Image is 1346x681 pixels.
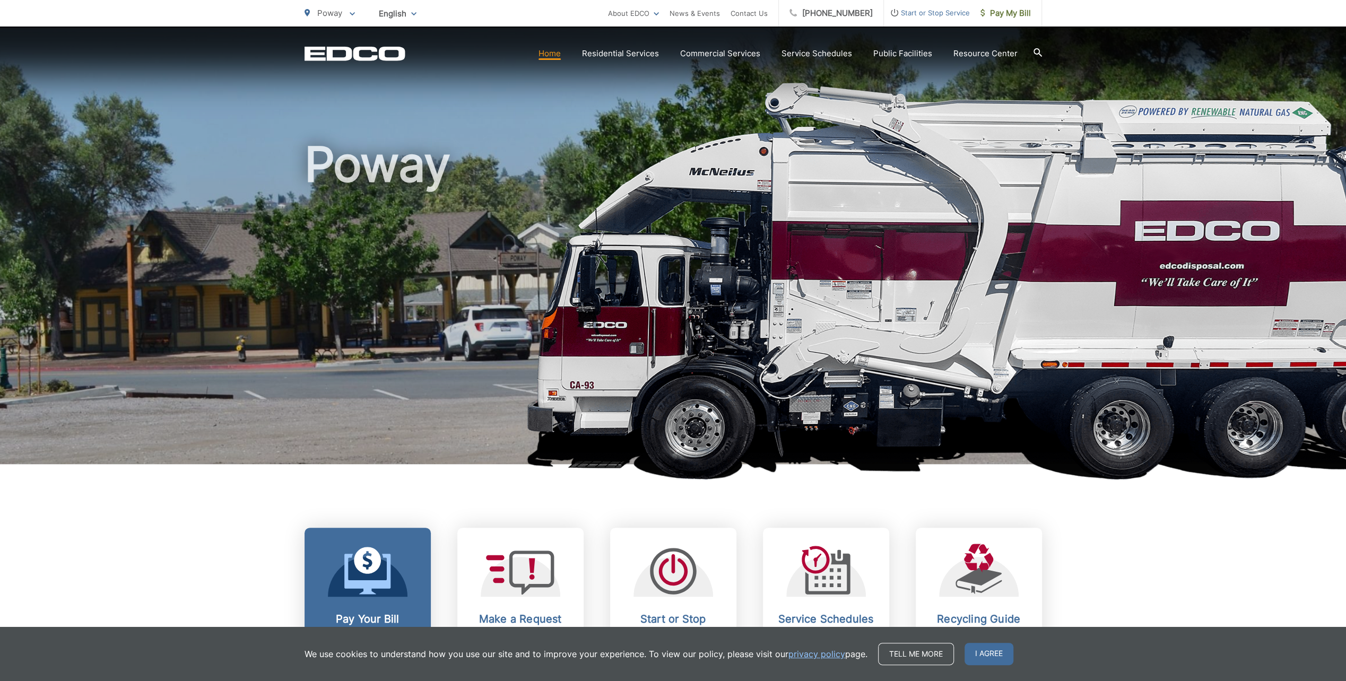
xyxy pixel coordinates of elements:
[468,613,573,625] h2: Make a Request
[788,648,845,660] a: privacy policy
[315,613,420,625] h2: Pay Your Bill
[965,643,1013,665] span: I agree
[621,613,726,638] h2: Start or Stop Service
[781,47,852,60] a: Service Schedules
[305,648,867,660] p: We use cookies to understand how you use our site and to improve your experience. To view our pol...
[878,643,954,665] a: Tell me more
[980,7,1031,20] span: Pay My Bill
[305,46,405,61] a: EDCD logo. Return to the homepage.
[680,47,760,60] a: Commercial Services
[305,138,1042,474] h1: Poway
[926,613,1031,625] h2: Recycling Guide
[774,613,879,625] h2: Service Schedules
[873,47,932,60] a: Public Facilities
[670,7,720,20] a: News & Events
[371,4,424,23] span: English
[608,7,659,20] a: About EDCO
[953,47,1018,60] a: Resource Center
[317,8,342,18] span: Poway
[539,47,561,60] a: Home
[731,7,768,20] a: Contact Us
[582,47,659,60] a: Residential Services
